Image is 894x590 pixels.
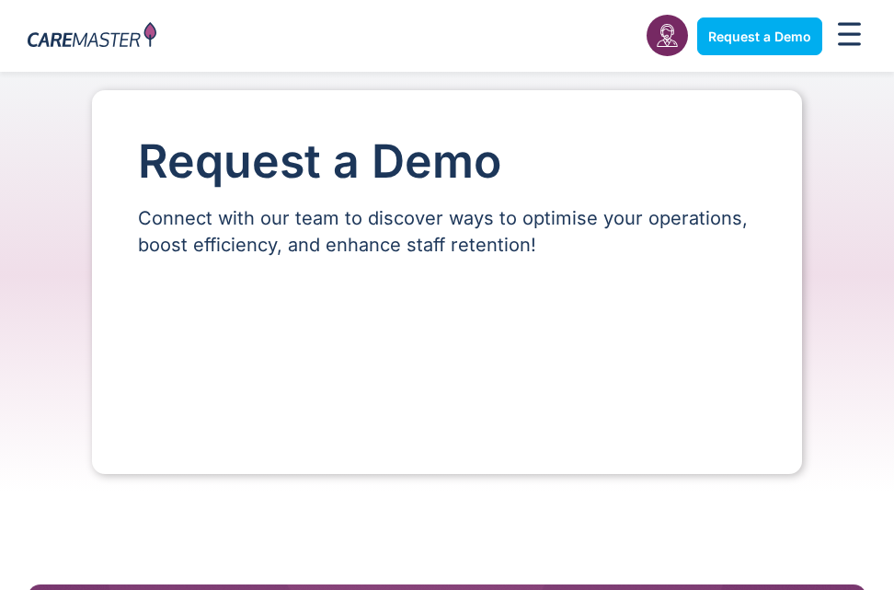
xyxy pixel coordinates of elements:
iframe: Form 0 [138,290,756,428]
h1: Request a Demo [138,136,756,187]
p: Connect with our team to discover ways to optimise your operations, boost efficiency, and enhance... [138,205,756,259]
a: Request a Demo [697,17,822,55]
div: Menu Toggle [831,17,866,56]
img: CareMaster Logo [28,22,156,51]
span: Request a Demo [708,29,811,44]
